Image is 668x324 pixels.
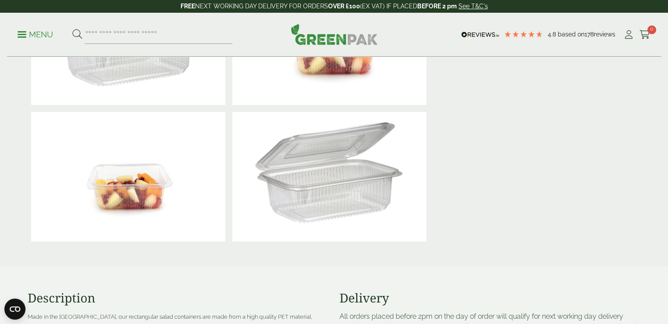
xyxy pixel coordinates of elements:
[232,112,426,241] img: 1000ml Rectangular Hinged Lid Salad Container Full Case Of 0
[18,29,53,40] p: Menu
[28,291,329,306] h3: Description
[504,30,543,38] div: 4.78 Stars
[594,31,615,38] span: reviews
[181,3,195,10] strong: FREE
[558,31,585,38] span: Based on
[639,30,650,39] i: Cart
[417,3,457,10] strong: BEFORE 2 pm
[291,24,378,45] img: GreenPak Supplies
[4,299,25,320] button: Open CMP widget
[459,3,488,10] a: See T&C's
[461,32,499,38] img: REVIEWS.io
[585,31,594,38] span: 178
[18,29,53,38] a: Menu
[647,25,656,34] span: 0
[623,30,634,39] i: My Account
[339,291,641,306] h3: Delivery
[31,112,225,241] img: 1000ml Rectangle Hinged Salad Container Open V2.jpg
[328,3,360,10] strong: OVER £100
[548,31,558,38] span: 4.8
[639,28,650,41] a: 0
